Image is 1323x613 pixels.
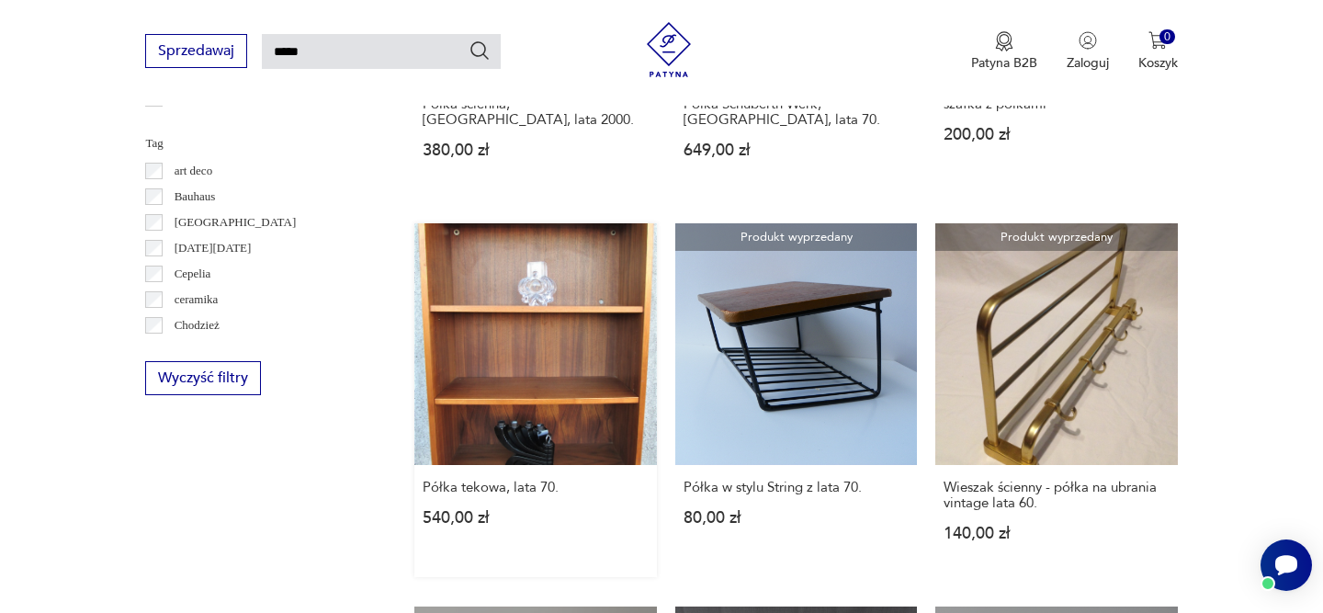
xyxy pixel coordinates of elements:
p: 380,00 zł [423,142,648,158]
button: Zaloguj [1067,31,1109,72]
p: 80,00 zł [684,510,909,526]
h3: Półka ścienna, [GEOGRAPHIC_DATA], lata 2000. [423,96,648,128]
h3: Półka w stylu String z lata 70. [684,480,909,495]
img: Patyna - sklep z meblami i dekoracjami vintage [641,22,696,77]
button: Szukaj [469,40,491,62]
p: 140,00 zł [944,526,1169,541]
p: ceramika [175,289,219,310]
a: Produkt wyprzedanyWieszak ścienny - półka na ubrania vintage lata 60.Wieszak ścienny - półka na u... [935,223,1177,577]
h3: Półka Schuberth Werk, [GEOGRAPHIC_DATA], lata 70. [684,96,909,128]
img: Ikona medalu [995,31,1013,51]
h3: szafka z półkami [944,96,1169,112]
img: Ikonka użytkownika [1079,31,1097,50]
p: Ćmielów [175,341,219,361]
button: Patyna B2B [971,31,1037,72]
p: Zaloguj [1067,54,1109,72]
p: Cepelia [175,264,211,284]
p: Chodzież [175,315,220,335]
button: Wyczyść filtry [145,361,261,395]
button: Sprzedawaj [145,34,247,68]
p: 540,00 zł [423,510,648,526]
div: 0 [1159,29,1175,45]
p: Koszyk [1138,54,1178,72]
a: Produkt wyprzedanyPółka w stylu String z lata 70.Półka w stylu String z lata 70.80,00 zł [675,223,917,577]
h3: Wieszak ścienny - półka na ubrania vintage lata 60. [944,480,1169,511]
a: Półka tekowa, lata 70.Półka tekowa, lata 70.540,00 zł [414,223,656,577]
p: [DATE][DATE] [175,238,252,258]
p: 649,00 zł [684,142,909,158]
button: 0Koszyk [1138,31,1178,72]
p: Bauhaus [175,187,216,207]
a: Sprzedawaj [145,46,247,59]
img: Ikona koszyka [1148,31,1167,50]
iframe: Smartsupp widget button [1261,539,1312,591]
a: Ikona medaluPatyna B2B [971,31,1037,72]
p: art deco [175,161,213,181]
p: Tag [145,133,370,153]
h3: Półka tekowa, lata 70. [423,480,648,495]
p: [GEOGRAPHIC_DATA] [175,212,297,233]
p: Patyna B2B [971,54,1037,72]
p: 200,00 zł [944,127,1169,142]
